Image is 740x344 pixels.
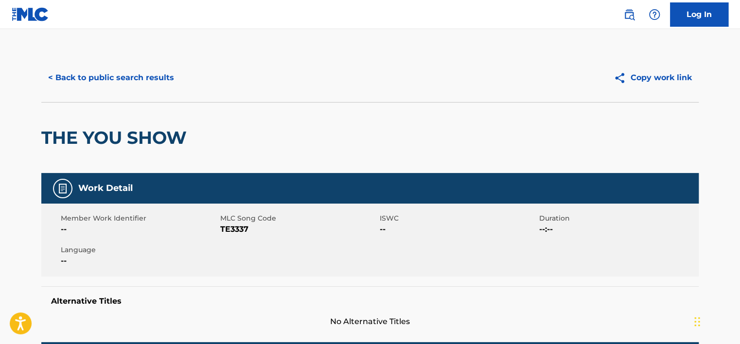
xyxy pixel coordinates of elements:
div: চ্যাট উইজেট [691,297,740,344]
span: MLC Song Code [220,213,377,224]
h5: Work Detail [78,183,133,194]
button: < Back to public search results [41,66,181,90]
span: Language [61,245,218,255]
div: টেনে আনুন [694,307,700,336]
span: Member Work Identifier [61,213,218,224]
div: Help [645,5,664,24]
span: -- [61,224,218,235]
img: help [649,9,660,20]
iframe: Chat Widget [691,297,740,344]
h5: Alternative Titles [51,296,689,306]
span: TE3337 [220,224,377,235]
span: --:-- [539,224,696,235]
span: -- [380,224,537,235]
button: Copy work link [607,66,699,90]
a: Public Search [619,5,639,24]
img: Work Detail [57,183,69,194]
h2: THE YOU SHOW [41,127,192,149]
img: Copy work link [614,72,631,84]
span: No Alternative Titles [41,316,699,327]
img: MLC Logo [12,7,49,21]
img: search [623,9,635,20]
a: Log In [670,2,728,27]
span: Duration [539,213,696,224]
span: -- [61,255,218,267]
span: ISWC [380,213,537,224]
